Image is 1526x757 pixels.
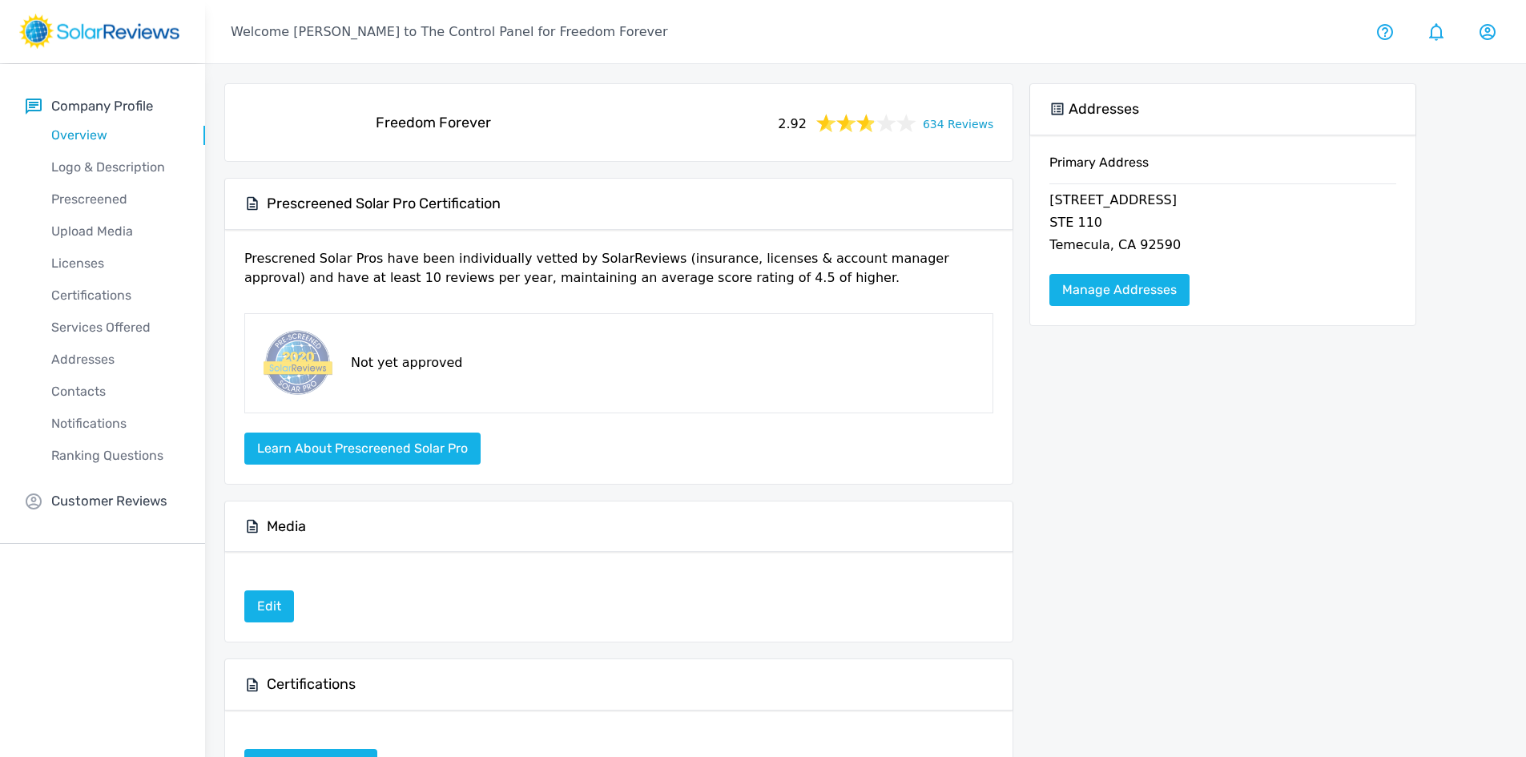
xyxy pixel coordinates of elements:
a: Notifications [26,408,205,440]
h5: Freedom Forever [376,114,491,132]
p: Certifications [26,286,205,305]
p: Prescreened [26,190,205,209]
span: 2.92 [778,111,807,134]
a: Prescreened [26,183,205,215]
a: Contacts [26,376,205,408]
button: Learn about Prescreened Solar Pro [244,433,481,465]
p: Ranking Questions [26,446,205,465]
a: Manage Addresses [1049,274,1190,306]
p: Welcome [PERSON_NAME] to The Control Panel for Freedom Forever [231,22,667,42]
a: Licenses [26,248,205,280]
p: Customer Reviews [51,491,167,511]
h5: Addresses [1069,100,1139,119]
h5: Certifications [267,675,356,694]
p: Contacts [26,382,205,401]
p: Addresses [26,350,205,369]
p: Logo & Description [26,158,205,177]
h5: Media [267,517,306,536]
p: Company Profile [51,96,153,116]
a: Certifications [26,280,205,312]
p: Not yet approved [351,353,462,372]
a: Ranking Questions [26,440,205,472]
img: prescreened-badge.png [258,327,335,400]
p: Overview [26,126,205,145]
p: Prescrened Solar Pros have been individually vetted by SolarReviews (insurance, licenses & accoun... [244,249,993,300]
p: [STREET_ADDRESS] [1049,191,1396,213]
a: Edit [244,598,294,614]
p: Services Offered [26,318,205,337]
a: Overview [26,119,205,151]
p: Temecula, CA 92590 [1049,236,1396,258]
p: Upload Media [26,222,205,241]
a: 634 Reviews [923,113,993,133]
a: Addresses [26,344,205,376]
a: Services Offered [26,312,205,344]
a: Edit [244,590,294,622]
p: Notifications [26,414,205,433]
h5: Prescreened Solar Pro Certification [267,195,501,213]
p: STE 110 [1049,213,1396,236]
a: Learn about Prescreened Solar Pro [244,441,481,456]
p: Licenses [26,254,205,273]
h6: Primary Address [1049,155,1396,183]
a: Logo & Description [26,151,205,183]
a: Upload Media [26,215,205,248]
